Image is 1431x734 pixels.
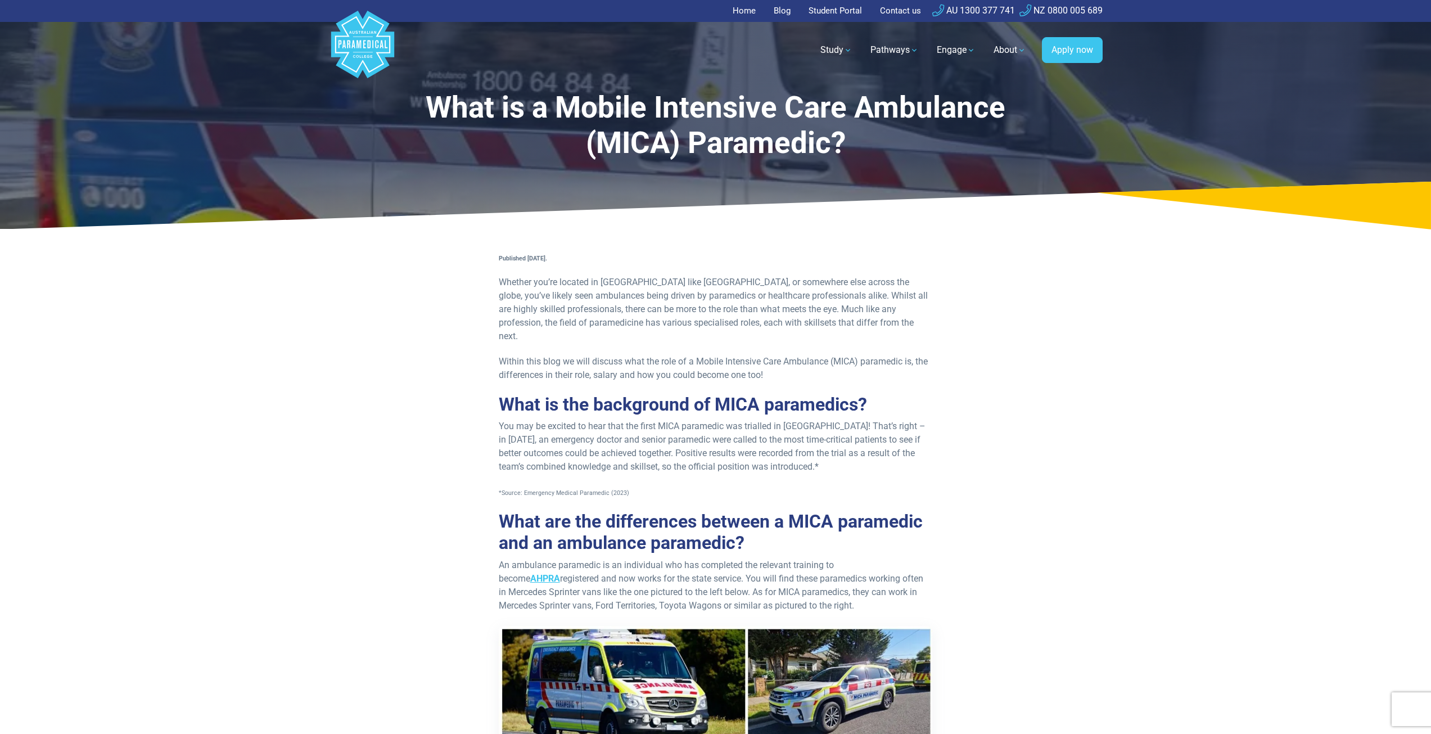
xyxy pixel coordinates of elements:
[987,34,1033,66] a: About
[426,90,1006,161] h1: What is a Mobile Intensive Care Ambulance (MICA) Paramedic?
[499,420,933,474] p: You may be excited to hear that the first MICA paramedic was trialled in [GEOGRAPHIC_DATA]! That’...
[530,573,560,584] a: AHPRA
[814,34,859,66] a: Study
[864,34,926,66] a: Pathways
[499,511,933,554] h2: What are the differences between a MICA paramedic and an ambulance paramedic?
[930,34,982,66] a: Engage
[499,355,933,382] p: Within this blog we will discuss what the role of a Mobile Intensive Care Ambulance (MICA) parame...
[932,5,1015,16] a: AU 1300 377 741
[499,489,629,497] span: *Source: Emergency Medical Paramedic (2023)
[1042,37,1103,63] a: Apply now
[499,255,547,262] span: Published [DATE].
[499,394,933,415] h2: What is the background of MICA paramedics?
[499,276,933,343] p: Whether you’re located in [GEOGRAPHIC_DATA] like [GEOGRAPHIC_DATA], or somewhere else across the ...
[1019,5,1103,16] a: NZ 0800 005 689
[329,22,396,79] a: Australian Paramedical College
